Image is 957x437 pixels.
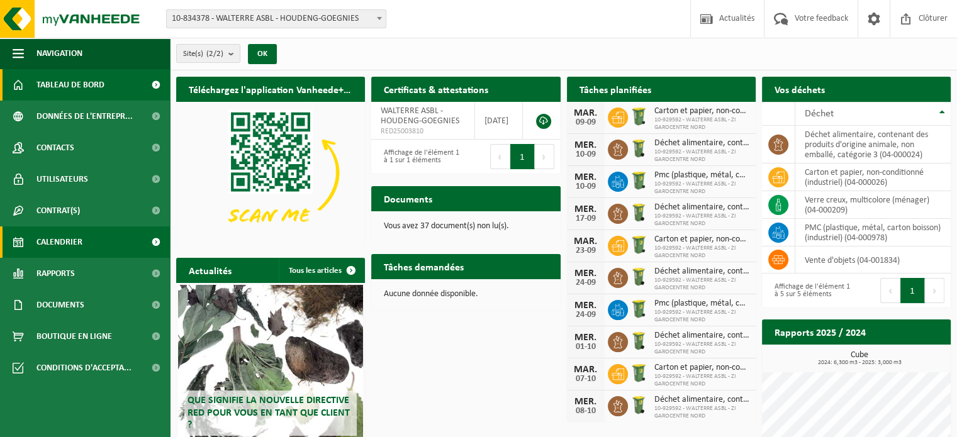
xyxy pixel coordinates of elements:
[187,396,350,429] span: Que signifie la nouvelle directive RED pour vous en tant que client ?
[654,373,749,388] span: 10-929592 - WALTERRE ASBL - ZI GAROCENTRE NORD
[768,351,951,366] h3: Cube
[654,245,749,260] span: 10-929592 - WALTERRE ASBL - ZI GAROCENTRE NORD
[371,254,476,279] h2: Tâches demandées
[654,331,749,341] span: Déchet alimentaire, contenant des produits d'origine animale, non emballé, catég...
[628,170,649,191] img: WB-0240-HPE-GN-50
[36,38,82,69] span: Navigation
[36,321,112,352] span: Boutique en ligne
[573,246,598,255] div: 23-09
[573,279,598,287] div: 24-09
[795,246,951,274] td: vente d'objets (04-001834)
[36,195,80,226] span: Contrat(s)
[573,182,598,191] div: 10-09
[795,163,951,191] td: carton et papier, non-conditionné (industriel) (04-000026)
[628,266,649,287] img: WB-0140-HPE-GN-50
[176,77,365,101] h2: Téléchargez l'application Vanheede+ maintenant!
[628,298,649,319] img: WB-0240-HPE-GN-50
[384,222,547,231] p: Vous avez 37 document(s) non lu(s).
[371,186,445,211] h2: Documents
[535,144,554,169] button: Next
[654,405,749,420] span: 10-929592 - WALTERRE ASBL - ZI GAROCENTRE NORD
[176,258,244,282] h2: Actualités
[573,343,598,351] div: 01-10
[573,172,598,182] div: MER.
[573,150,598,159] div: 10-09
[573,407,598,416] div: 08-10
[573,108,598,118] div: MAR.
[573,397,598,407] div: MER.
[381,126,464,136] span: RED25003810
[248,44,277,64] button: OK
[183,45,223,64] span: Site(s)
[795,126,951,163] td: déchet alimentaire, contenant des produits d'origine animale, non emballé, catégorie 3 (04-000024)
[654,363,749,373] span: Carton et papier, non-conditionné (industriel)
[36,226,82,258] span: Calendrier
[841,344,949,369] a: Consulter les rapports
[384,290,547,299] p: Aucune donnée disponible.
[573,311,598,319] div: 24-09
[654,138,749,148] span: Déchet alimentaire, contenant des produits d'origine animale, non emballé, catég...
[573,365,598,375] div: MAR.
[654,395,749,405] span: Déchet alimentaire, contenant des produits d'origine animale, non emballé, catég...
[654,148,749,163] span: 10-929592 - WALTERRE ASBL - ZI GAROCENTRE NORD
[573,118,598,127] div: 09-09
[654,267,749,277] span: Déchet alimentaire, contenant des produits d'origine animale, non emballé, catég...
[628,330,649,351] img: WB-0140-HPE-GN-50
[628,362,649,384] img: WB-0240-HPE-GN-50
[628,138,649,159] img: WB-0140-HPE-GN-50
[36,132,74,163] span: Contacts
[490,144,510,169] button: Previous
[36,69,104,101] span: Tableau de bord
[654,116,749,131] span: 10-929592 - WALTERRE ASBL - ZI GAROCENTRE NORD
[206,50,223,58] count: (2/2)
[573,268,598,279] div: MER.
[628,394,649,416] img: WB-0140-HPE-GN-50
[36,163,88,195] span: Utilisateurs
[167,10,386,28] span: 10-834378 - WALTERRE ASBL - HOUDENG-GOEGNIES
[573,140,598,150] div: MER.
[36,352,132,384] span: Conditions d'accepta...
[166,9,386,28] span: 10-834378 - WALTERRE ASBL - HOUDENG-GOEGNIES
[371,77,501,101] h2: Certificats & attestations
[573,375,598,384] div: 07-10
[654,309,749,324] span: 10-929592 - WALTERRE ASBL - ZI GAROCENTRE NORD
[573,204,598,214] div: MER.
[176,44,240,63] button: Site(s)(2/2)
[654,341,749,356] span: 10-929592 - WALTERRE ASBL - ZI GAROCENTRE NORD
[654,235,749,245] span: Carton et papier, non-conditionné (industriel)
[628,106,649,127] img: WB-0240-HPE-GN-50
[36,289,84,321] span: Documents
[510,144,535,169] button: 1
[628,202,649,223] img: WB-0140-HPE-GN-50
[654,299,749,309] span: Pmc (plastique, métal, carton boisson) (industriel)
[654,106,749,116] span: Carton et papier, non-conditionné (industriel)
[654,213,749,228] span: 10-929592 - WALTERRE ASBL - ZI GAROCENTRE NORD
[36,258,75,289] span: Rapports
[795,219,951,246] td: PMC (plastique, métal, carton boisson) (industriel) (04-000978)
[900,278,925,303] button: 1
[573,214,598,223] div: 17-09
[381,106,459,126] span: WALTERRE ASBL - HOUDENG-GOEGNIES
[805,109,834,119] span: Déchet
[573,301,598,311] div: MER.
[768,360,951,366] span: 2024: 6,300 m3 - 2025: 3,000 m3
[573,333,598,343] div: MER.
[36,101,133,132] span: Données de l'entrepr...
[573,236,598,246] div: MAR.
[795,191,951,219] td: verre creux, multicolore (ménager) (04-000209)
[768,277,850,304] div: Affichage de l'élément 1 à 5 sur 5 éléments
[628,234,649,255] img: WB-0240-HPE-GN-50
[654,277,749,292] span: 10-929592 - WALTERRE ASBL - ZI GAROCENTRE NORD
[378,143,459,170] div: Affichage de l'élément 1 à 1 sur 1 éléments
[475,102,523,140] td: [DATE]
[279,258,364,283] a: Tous les articles
[925,278,944,303] button: Next
[762,77,837,101] h2: Vos déchets
[176,102,365,243] img: Download de VHEPlus App
[654,202,749,213] span: Déchet alimentaire, contenant des produits d'origine animale, non emballé, catég...
[654,180,749,196] span: 10-929592 - WALTERRE ASBL - ZI GAROCENTRE NORD
[880,278,900,303] button: Previous
[762,319,878,344] h2: Rapports 2025 / 2024
[654,170,749,180] span: Pmc (plastique, métal, carton boisson) (industriel)
[567,77,664,101] h2: Tâches planifiées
